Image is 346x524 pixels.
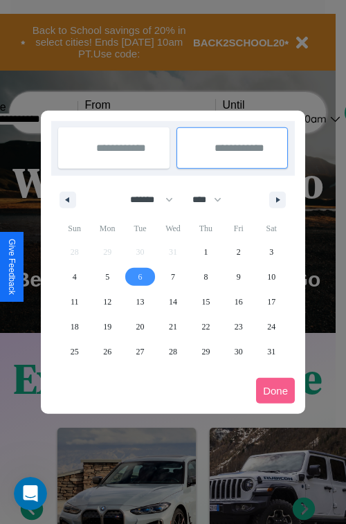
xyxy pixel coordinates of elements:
button: 28 [156,339,189,364]
span: 21 [169,314,177,339]
button: 12 [91,289,123,314]
button: 29 [190,339,222,364]
button: 3 [255,240,288,264]
span: 4 [73,264,77,289]
span: Fri [222,217,255,240]
span: 6 [138,264,143,289]
span: 11 [71,289,79,314]
span: 5 [105,264,109,289]
span: 8 [203,264,208,289]
button: 24 [255,314,288,339]
button: 30 [222,339,255,364]
button: 20 [124,314,156,339]
button: 7 [156,264,189,289]
span: 29 [201,339,210,364]
span: Thu [190,217,222,240]
button: 18 [58,314,91,339]
span: 23 [235,314,243,339]
span: 9 [237,264,241,289]
button: 1 [190,240,222,264]
button: 5 [91,264,123,289]
span: 22 [201,314,210,339]
span: 17 [267,289,275,314]
span: 27 [136,339,145,364]
span: 7 [171,264,175,289]
span: Mon [91,217,123,240]
button: 11 [58,289,91,314]
button: 10 [255,264,288,289]
span: 20 [136,314,145,339]
span: 1 [203,240,208,264]
button: 9 [222,264,255,289]
span: 14 [169,289,177,314]
button: 8 [190,264,222,289]
button: 15 [190,289,222,314]
button: 23 [222,314,255,339]
span: 25 [71,339,79,364]
button: 17 [255,289,288,314]
button: 16 [222,289,255,314]
span: 19 [103,314,111,339]
button: Done [256,378,295,404]
span: 10 [267,264,275,289]
div: Give Feedback [7,239,17,295]
button: 4 [58,264,91,289]
span: 30 [235,339,243,364]
button: 25 [58,339,91,364]
button: 27 [124,339,156,364]
button: 14 [156,289,189,314]
button: 31 [255,339,288,364]
span: Wed [156,217,189,240]
span: 18 [71,314,79,339]
span: Sat [255,217,288,240]
button: 26 [91,339,123,364]
button: 21 [156,314,189,339]
button: 2 [222,240,255,264]
span: Tue [124,217,156,240]
span: 24 [267,314,275,339]
span: 2 [237,240,241,264]
button: 13 [124,289,156,314]
button: 6 [124,264,156,289]
span: 26 [103,339,111,364]
span: 31 [267,339,275,364]
span: 12 [103,289,111,314]
button: 19 [91,314,123,339]
span: 16 [235,289,243,314]
span: 13 [136,289,145,314]
span: 15 [201,289,210,314]
span: 3 [269,240,273,264]
iframe: Intercom live chat [14,477,47,510]
button: 22 [190,314,222,339]
span: Sun [58,217,91,240]
span: 28 [169,339,177,364]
